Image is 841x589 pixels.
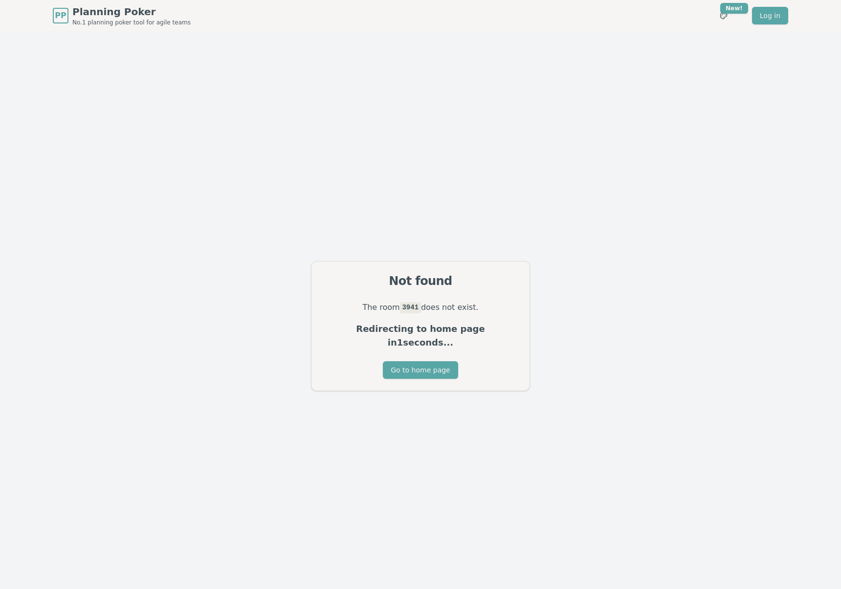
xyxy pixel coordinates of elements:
[715,7,732,24] button: New!
[752,7,788,24] a: Log in
[323,301,518,314] p: The room does not exist.
[55,10,66,22] span: PP
[720,3,748,14] div: New!
[72,5,191,19] span: Planning Poker
[323,273,518,289] div: Not found
[323,322,518,349] p: Redirecting to home page in 1 seconds...
[383,361,458,379] button: Go to home page
[400,302,421,313] code: 3941
[53,5,191,26] a: PPPlanning PokerNo.1 planning poker tool for agile teams
[72,19,191,26] span: No.1 planning poker tool for agile teams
